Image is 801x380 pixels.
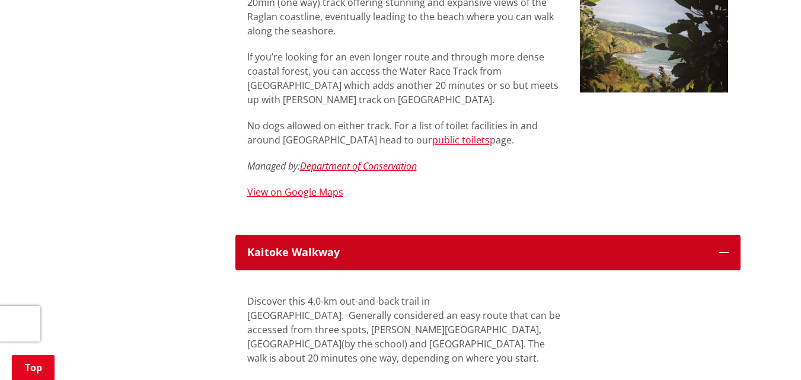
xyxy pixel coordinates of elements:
a: public toilets [432,133,490,146]
button: Kaitoke Walkway [235,235,741,270]
p: No dogs allowed on either track. For a list of toilet facilities in and around [GEOGRAPHIC_DATA] ... [247,119,562,147]
em: Managed by: [247,159,300,173]
div: Kaitoke Walkway [247,247,707,258]
a: Top [12,355,55,380]
a: Department of Conservation [300,159,417,173]
p: Discover this 4.0-km out-and-back trail in [GEOGRAPHIC_DATA]. Generally considered an easy route ... [247,294,562,365]
iframe: Messenger Launcher [746,330,789,373]
a: View on Google Maps [247,186,343,199]
p: If you’re looking for an even longer route and through more dense coastal forest, you can access ... [247,50,562,107]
